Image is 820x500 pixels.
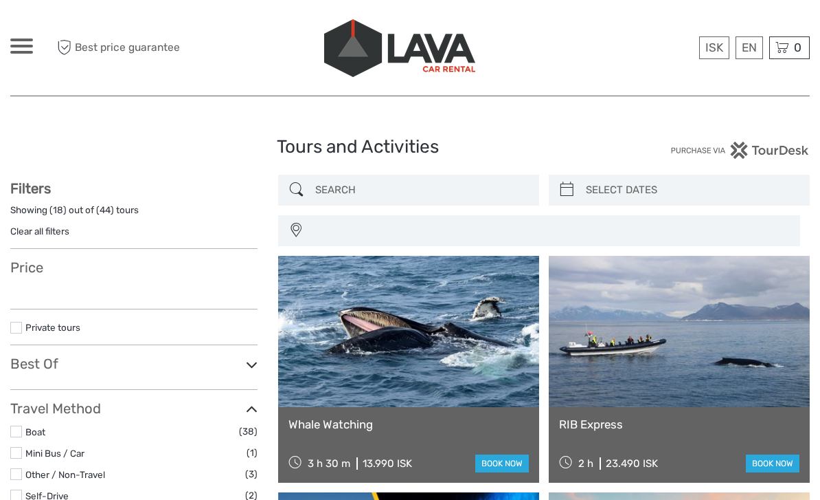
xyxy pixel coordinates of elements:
[310,178,532,202] input: SEARCH
[792,41,804,54] span: 0
[10,356,258,372] h3: Best Of
[25,448,84,459] a: Mini Bus / Car
[324,19,475,77] img: 523-13fdf7b0-e410-4b32-8dc9-7907fc8d33f7_logo_big.jpg
[705,41,723,54] span: ISK
[10,180,51,197] strong: Filters
[308,457,350,470] span: 3 h 30 m
[670,142,810,159] img: PurchaseViaTourDesk.png
[475,455,529,472] a: book now
[239,424,258,439] span: (38)
[247,445,258,461] span: (1)
[580,178,803,202] input: SELECT DATES
[288,417,529,431] a: Whale Watching
[53,204,63,217] label: 18
[10,226,69,237] a: Clear all filters
[25,426,45,437] a: Boat
[736,36,763,59] div: EN
[277,136,543,158] h1: Tours and Activities
[245,466,258,482] span: (3)
[100,204,111,217] label: 44
[25,469,105,480] a: Other / Non-Travel
[578,457,593,470] span: 2 h
[25,322,80,333] a: Private tours
[54,36,210,59] span: Best price guarantee
[606,457,658,470] div: 23.490 ISK
[363,457,412,470] div: 13.990 ISK
[746,455,799,472] a: book now
[10,204,258,225] div: Showing ( ) out of ( ) tours
[10,259,258,276] h3: Price
[10,400,258,417] h3: Travel Method
[559,417,799,431] a: RIB Express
